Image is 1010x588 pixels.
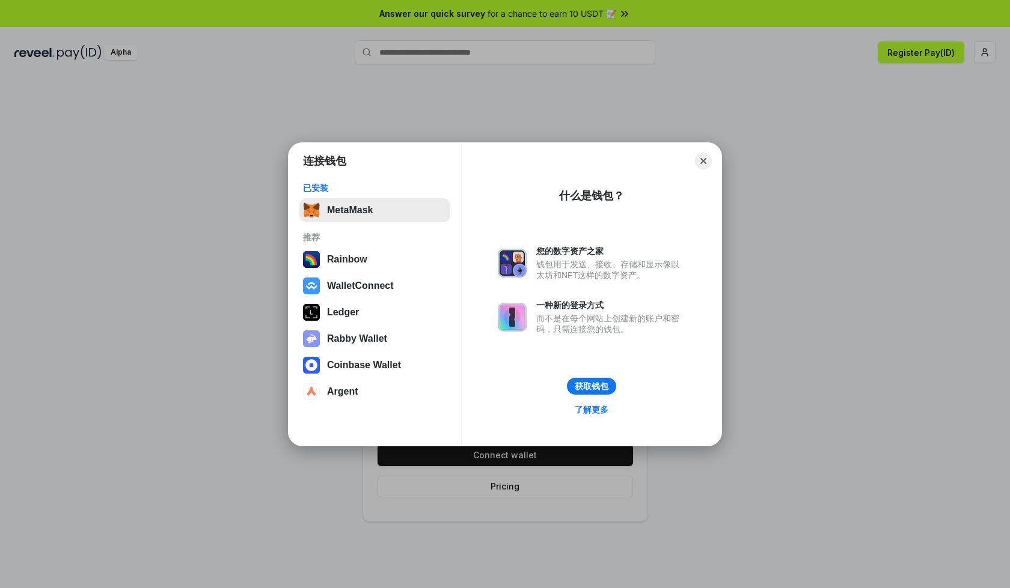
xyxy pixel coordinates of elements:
[327,280,394,291] div: WalletConnect
[303,183,447,193] div: 已安装
[299,198,450,222] button: MetaMask
[303,277,320,294] img: svg+xml,%3Csvg%20width%3D%2228%22%20height%3D%2228%22%20viewBox%3D%220%200%2028%2028%22%20fill%3D...
[299,300,450,324] button: Ledger
[299,247,450,271] button: Rainbow
[327,360,401,371] div: Coinbase Wallet
[327,254,367,265] div: Rainbow
[536,300,685,311] div: 一种新的登录方式
[536,246,685,256] div: 您的数字资产之家
[568,402,616,417] a: 了解更多
[303,232,447,243] div: 推荐
[695,153,712,169] button: Close
[567,378,616,395] button: 获取钱包
[303,304,320,321] img: svg+xml,%3Csvg%20xmlns%3D%22http%3A%2F%2Fwww.w3.org%2F2000%2Fsvg%22%20width%3D%2228%22%20height%3...
[303,330,320,347] img: svg+xml,%3Csvg%20xmlns%3D%22http%3A%2F%2Fwww.w3.org%2F2000%2Fsvg%22%20fill%3D%22none%22%20viewBox...
[299,380,450,404] button: Argent
[498,249,527,277] img: svg+xml,%3Csvg%20xmlns%3D%22http%3A%2F%2Fwww.w3.org%2F2000%2Fsvg%22%20fill%3D%22none%22%20viewBox...
[303,383,320,400] img: svg+xml,%3Csvg%20width%3D%2228%22%20height%3D%2228%22%20viewBox%3D%220%200%2028%2028%22%20fill%3D...
[327,386,358,397] div: Argent
[575,381,608,392] div: 获取钱包
[498,303,527,332] img: svg+xml,%3Csvg%20xmlns%3D%22http%3A%2F%2Fwww.w3.org%2F2000%2Fsvg%22%20fill%3D%22none%22%20viewBox...
[303,154,346,168] h1: 连接钱包
[536,259,685,280] div: 钱包用于发送、接收、存储和显示像以太坊和NFT这样的数字资产。
[303,202,320,219] img: svg+xml,%3Csvg%20fill%3D%22none%22%20height%3D%2233%22%20viewBox%3D%220%200%2035%2033%22%20width%...
[327,205,373,216] div: MetaMask
[299,327,450,351] button: Rabby Wallet
[303,357,320,374] img: svg+xml,%3Csvg%20width%3D%2228%22%20height%3D%2228%22%20viewBox%3D%220%200%2028%2028%22%20fill%3D...
[327,307,359,318] div: Ledger
[327,333,387,344] div: Rabby Wallet
[303,251,320,268] img: svg+xml,%3Csvg%20width%3D%22120%22%20height%3D%22120%22%20viewBox%3D%220%200%20120%20120%22%20fil...
[536,313,685,335] div: 而不是在每个网站上创建新的账户和密码，只需连接您的钱包。
[299,274,450,298] button: WalletConnect
[299,353,450,377] button: Coinbase Wallet
[559,189,624,203] div: 什么是钱包？
[575,404,608,415] div: 了解更多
